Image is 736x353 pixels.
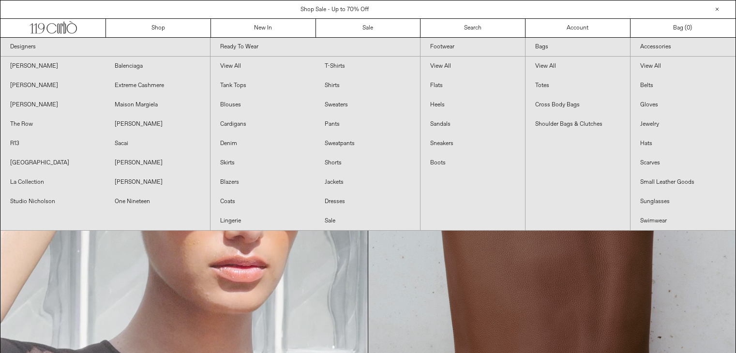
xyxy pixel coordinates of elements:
[105,192,210,211] a: One Nineteen
[0,57,105,76] a: [PERSON_NAME]
[106,19,211,37] a: Shop
[631,211,736,231] a: Swimwear
[210,192,315,211] a: Coats
[526,95,630,115] a: Cross Body Bags
[210,153,315,173] a: Skirts
[105,115,210,134] a: [PERSON_NAME]
[631,115,736,134] a: Jewelry
[315,76,420,95] a: Shirts
[315,153,420,173] a: Shorts
[210,134,315,153] a: Denim
[0,153,105,173] a: [GEOGRAPHIC_DATA]
[687,24,690,32] span: 0
[315,173,420,192] a: Jackets
[0,134,105,153] a: R13
[421,95,525,115] a: Heels
[315,95,420,115] a: Sweaters
[315,115,420,134] a: Pants
[421,19,526,37] a: Search
[105,57,210,76] a: Balenciaga
[210,211,315,231] a: Lingerie
[631,19,736,37] a: Bag ()
[631,134,736,153] a: Hats
[526,76,630,95] a: Totes
[210,38,420,57] a: Ready To Wear
[210,115,315,134] a: Cardigans
[526,38,630,57] a: Bags
[210,95,315,115] a: Blouses
[421,38,525,57] a: Footwear
[421,134,525,153] a: Sneakers
[105,76,210,95] a: Extreme Cashmere
[687,24,692,32] span: )
[0,115,105,134] a: The Row
[421,76,525,95] a: Flats
[0,38,210,57] a: Designers
[421,57,525,76] a: View All
[211,19,316,37] a: New In
[526,19,631,37] a: Account
[631,76,736,95] a: Belts
[105,95,210,115] a: Maison Margiela
[631,57,736,76] a: View All
[315,192,420,211] a: Dresses
[105,134,210,153] a: Sacai
[421,153,525,173] a: Boots
[0,95,105,115] a: [PERSON_NAME]
[210,76,315,95] a: Tank Tops
[631,95,736,115] a: Gloves
[210,173,315,192] a: Blazers
[210,57,315,76] a: View All
[0,192,105,211] a: Studio Nicholson
[315,57,420,76] a: T-Shirts
[421,115,525,134] a: Sandals
[105,173,210,192] a: [PERSON_NAME]
[105,153,210,173] a: [PERSON_NAME]
[526,115,630,134] a: Shoulder Bags & Clutches
[315,134,420,153] a: Sweatpants
[631,192,736,211] a: Sunglasses
[0,76,105,95] a: [PERSON_NAME]
[526,57,630,76] a: View All
[631,153,736,173] a: Scarves
[0,173,105,192] a: La Collection
[631,173,736,192] a: Small Leather Goods
[316,19,421,37] a: Sale
[300,6,369,14] a: Shop Sale - Up to 70% Off
[631,38,736,57] a: Accessories
[315,211,420,231] a: Sale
